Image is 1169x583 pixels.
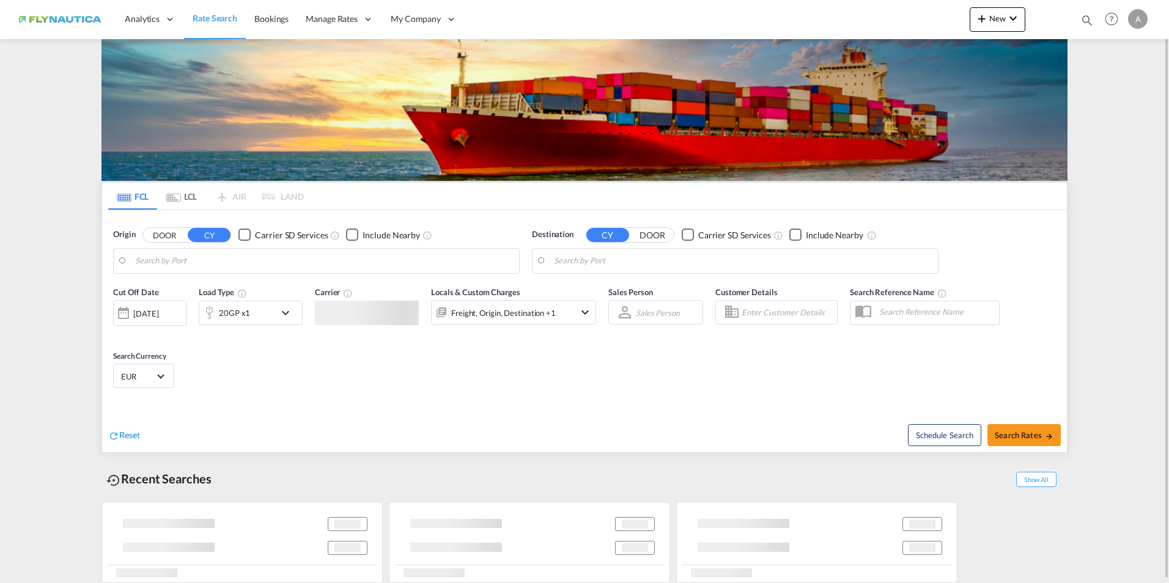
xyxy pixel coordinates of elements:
span: Manage Rates [306,13,358,25]
md-icon: The selected Trucker/Carrierwill be displayed in the rate results If the rates are from another f... [343,288,353,298]
div: Include Nearby [806,229,863,241]
div: Origin DOOR CY Checkbox No InkUnchecked: Search for CY (Container Yard) services for all selected... [102,210,1067,452]
md-checkbox: Checkbox No Ink [789,229,863,241]
div: icon-refreshReset [108,429,140,442]
input: Search by Port [135,252,513,270]
md-icon: icon-arrow-right [1045,432,1053,441]
div: Freight Origin Destination Factory Stuffingicon-chevron-down [431,300,596,324]
div: 20GP x1icon-chevron-down [199,301,303,325]
div: [DATE] [133,308,158,319]
span: Sales Person [608,287,653,297]
md-pagination-wrapper: Use the left and right arrow keys to navigate between tabs [108,183,304,210]
md-icon: Unchecked: Search for CY (Container Yard) services for all selected carriers.Checked : Search for... [773,230,783,240]
div: Help [1101,9,1128,31]
div: A [1128,9,1148,29]
span: Cut Off Date [113,287,159,297]
md-icon: Unchecked: Ignores neighbouring ports when fetching rates.Checked : Includes neighbouring ports w... [422,230,432,240]
span: My Company [391,13,441,25]
md-icon: Unchecked: Ignores neighbouring ports when fetching rates.Checked : Includes neighbouring ports w... [867,230,877,240]
input: Search Reference Name [873,302,999,321]
div: [DATE] [113,300,186,326]
md-checkbox: Checkbox No Ink [346,229,420,241]
span: Help [1101,9,1122,29]
md-datepicker: Select [113,324,122,341]
md-icon: icon-magnify [1080,13,1094,27]
md-checkbox: Checkbox No Ink [238,229,328,241]
span: EUR [121,371,155,382]
span: Carrier [315,287,353,297]
img: LCL+%26+FCL+BACKGROUND.png [101,39,1068,181]
div: 20GP x1 [219,304,250,321]
button: Note: By default Schedule search will only considerorigin ports, destination ports and cut off da... [908,424,981,446]
span: Destination [532,229,573,241]
md-icon: icon-information-outline [237,288,247,298]
md-checkbox: Checkbox No Ink [682,229,771,241]
div: Carrier SD Services [698,229,771,241]
button: CY [586,228,629,242]
input: Enter Customer Details [742,303,833,321]
md-tab-item: FCL [108,183,157,210]
span: Search Rates [995,430,1053,440]
md-icon: icon-chevron-down [578,305,592,320]
div: Freight Origin Destination Factory Stuffing [451,304,556,321]
div: Recent Searches [101,465,216,493]
div: Include Nearby [363,229,420,241]
md-icon: icon-chevron-down [278,306,299,320]
md-icon: icon-chevron-down [1006,11,1020,26]
span: New [975,13,1020,23]
img: dbeec6a0202a11f0ab01a7e422f9ff92.png [18,5,101,33]
md-icon: icon-backup-restore [106,473,121,488]
button: Search Ratesicon-arrow-right [987,424,1061,446]
button: icon-plus 400-fgNewicon-chevron-down [970,7,1025,32]
span: Origin [113,229,135,241]
md-icon: Your search will be saved by the below given name [937,288,947,298]
input: Search by Port [554,252,932,270]
span: Search Currency [113,351,166,361]
md-tab-item: LCL [157,183,206,210]
md-icon: icon-refresh [108,430,119,441]
span: Bookings [254,13,289,24]
md-select: Sales Person [635,304,681,321]
span: Rate Search [193,13,237,23]
button: DOOR [631,228,674,242]
span: Reset [119,430,140,440]
span: Customer Details [715,287,777,297]
div: icon-magnify [1080,13,1094,32]
md-icon: Unchecked: Search for CY (Container Yard) services for all selected carriers.Checked : Search for... [330,230,340,240]
span: Load Type [199,287,247,297]
md-select: Select Currency: € EUREuro [120,367,168,385]
md-icon: icon-plus 400-fg [975,11,989,26]
button: CY [188,228,230,242]
span: Search Reference Name [850,287,947,297]
span: Locals & Custom Charges [431,287,520,297]
span: Show All [1016,472,1057,487]
div: Carrier SD Services [255,229,328,241]
span: Analytics [125,13,160,25]
button: DOOR [143,228,186,242]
